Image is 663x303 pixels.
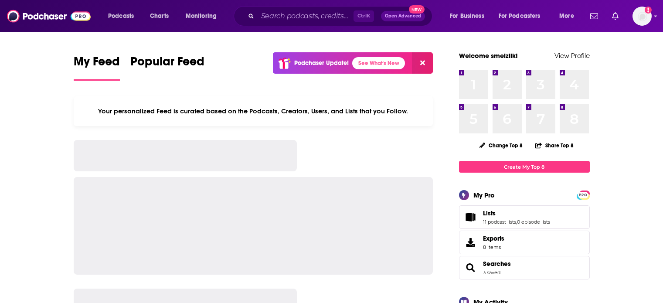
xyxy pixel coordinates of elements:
[517,219,550,225] a: 0 episode lists
[632,7,652,26] button: Show profile menu
[444,9,495,23] button: open menu
[294,59,349,67] p: Podchaser Update!
[483,235,504,242] span: Exports
[7,8,91,24] img: Podchaser - Follow, Share and Rate Podcasts
[535,137,574,154] button: Share Top 8
[180,9,228,23] button: open menu
[258,9,354,23] input: Search podcasts, credits, & more...
[473,191,495,199] div: My Pro
[483,219,516,225] a: 11 podcast lists
[587,9,602,24] a: Show notifications dropdown
[186,10,217,22] span: Monitoring
[150,10,169,22] span: Charts
[516,219,517,225] span: ,
[381,11,425,21] button: Open AdvancedNew
[474,140,528,151] button: Change Top 8
[462,211,479,223] a: Lists
[409,5,425,14] span: New
[450,10,484,22] span: For Business
[483,209,550,217] a: Lists
[609,9,622,24] a: Show notifications dropdown
[483,260,511,268] a: Searches
[499,10,541,22] span: For Podcasters
[459,161,590,173] a: Create My Top 8
[459,205,590,229] span: Lists
[74,54,120,81] a: My Feed
[632,7,652,26] img: User Profile
[459,51,518,60] a: Welcome smeizlik!
[462,262,479,274] a: Searches
[493,9,553,23] button: open menu
[483,244,504,250] span: 8 items
[483,269,500,276] a: 3 saved
[459,231,590,254] a: Exports
[645,7,652,14] svg: Add a profile image
[354,10,374,22] span: Ctrl K
[74,54,120,74] span: My Feed
[74,96,433,126] div: Your personalized Feed is curated based on the Podcasts, Creators, Users, and Lists that you Follow.
[578,192,588,198] span: PRO
[554,51,590,60] a: View Profile
[559,10,574,22] span: More
[385,14,421,18] span: Open Advanced
[102,9,145,23] button: open menu
[130,54,204,81] a: Popular Feed
[108,10,134,22] span: Podcasts
[130,54,204,74] span: Popular Feed
[242,6,441,26] div: Search podcasts, credits, & more...
[632,7,652,26] span: Logged in as smeizlik
[352,57,405,69] a: See What's New
[459,256,590,279] span: Searches
[483,209,496,217] span: Lists
[144,9,174,23] a: Charts
[553,9,585,23] button: open menu
[462,236,479,249] span: Exports
[578,191,588,198] a: PRO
